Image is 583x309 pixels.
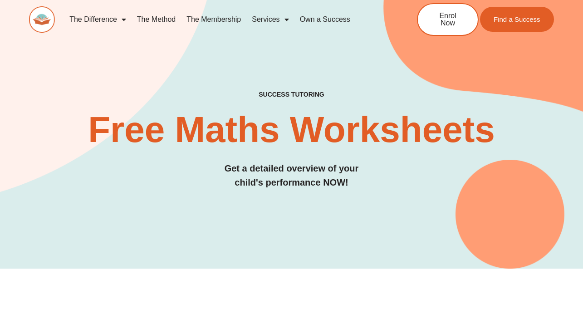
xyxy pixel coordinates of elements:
[431,12,464,27] span: Enrol Now
[494,16,540,23] span: Find a Success
[64,9,132,30] a: The Difference
[246,9,294,30] a: Services
[29,112,554,148] h2: Free Maths Worksheets​
[294,9,356,30] a: Own a Success
[29,91,554,98] h4: SUCCESS TUTORING​
[64,9,387,30] nav: Menu
[480,7,554,32] a: Find a Success
[417,3,479,36] a: Enrol Now
[538,265,583,309] iframe: Chat Widget
[181,9,246,30] a: The Membership
[29,162,554,190] h3: Get a detailed overview of your child's performance NOW!
[132,9,181,30] a: The Method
